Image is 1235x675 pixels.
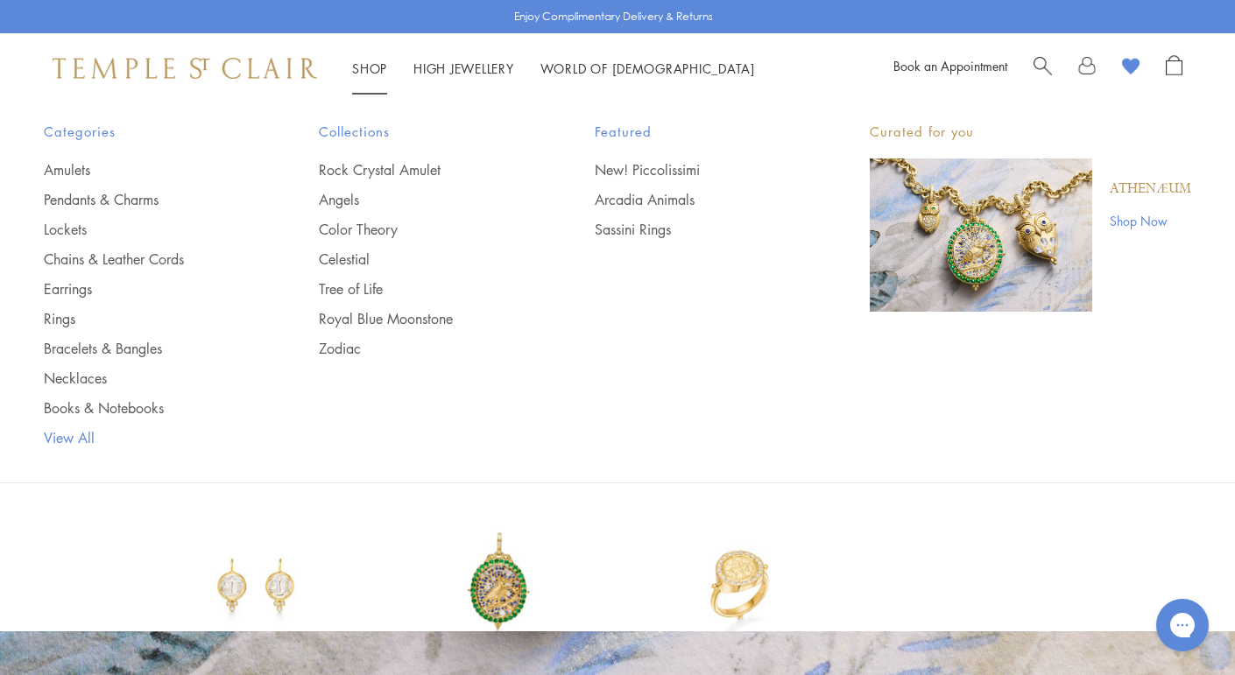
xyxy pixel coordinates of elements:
[1122,55,1140,81] a: View Wishlist
[44,369,249,388] a: Necklaces
[44,250,249,269] a: Chains & Leather Cords
[44,398,249,418] a: Books & Notebooks
[870,121,1191,143] p: Curated for you
[595,121,800,143] span: Featured
[514,8,713,25] p: Enjoy Complimentary Delivery & Returns
[44,121,249,143] span: Categories
[666,445,818,484] a: 18K Pink Tourmaline Halo Pyramid Earrings
[352,60,387,77] a: ShopShop
[319,121,524,143] span: Collections
[44,279,249,299] a: Earrings
[319,250,524,269] a: Celestial
[44,339,249,358] a: Bracelets & Bangles
[421,509,576,664] img: 18K Emerald Nocturne Owl Locket
[595,220,800,239] a: Sassini Rings
[319,309,524,328] a: Royal Blue Moonstone
[1147,593,1217,657] iframe: Gorgias live chat messenger
[44,190,249,209] a: Pendants & Charms
[1166,55,1182,81] a: Open Shopping Bag
[595,190,800,209] a: Arcadia Animals
[893,57,1007,74] a: Book an Appointment
[540,60,755,77] a: World of [DEMOGRAPHIC_DATA]World of [DEMOGRAPHIC_DATA]
[413,60,514,77] a: High JewelleryHigh Jewellery
[53,58,317,79] img: Temple St. Clair
[447,445,552,484] a: 18K Halo Oval Earrings
[319,220,524,239] a: Color Theory
[1110,211,1191,230] a: Shop Now
[319,160,524,179] a: Rock Crystal Amulet
[595,160,800,179] a: New! Piccolissimi
[319,339,524,358] a: Zodiac
[44,220,249,239] a: Lockets
[665,509,820,664] img: 18K Small Giglio Ring
[352,58,755,80] nav: Main navigation
[44,309,249,328] a: Rings
[319,190,524,209] a: Angels
[319,279,524,299] a: Tree of Life
[44,428,249,447] a: View All
[179,509,334,664] img: 18K Moonface Earrings
[1034,55,1052,81] a: Search
[44,160,249,179] a: Amulets
[1110,179,1191,199] a: Athenæum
